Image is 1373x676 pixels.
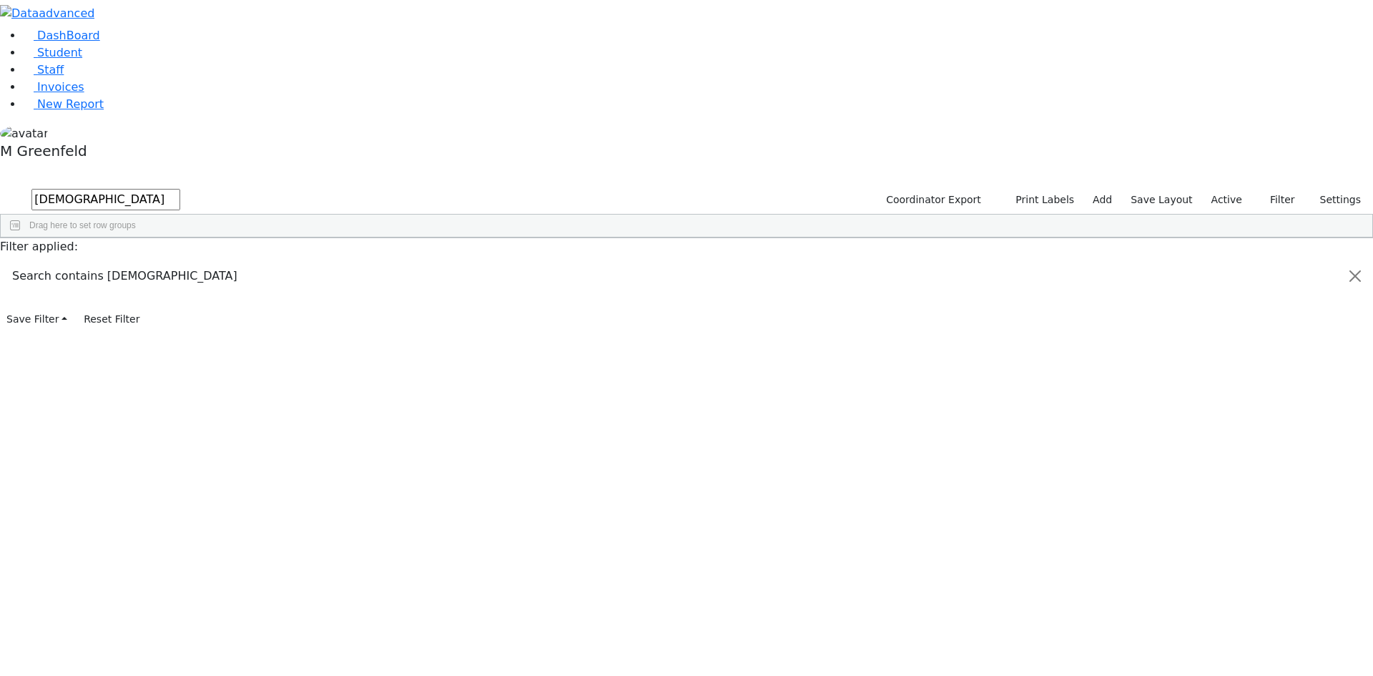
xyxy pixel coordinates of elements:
a: Student [23,46,82,59]
button: Close [1338,256,1372,296]
a: New Report [23,97,104,111]
span: Staff [37,63,64,77]
button: Save Layout [1124,189,1199,211]
button: Coordinator Export [877,189,988,211]
input: Search [31,189,180,210]
span: Student [37,46,82,59]
span: Drag here to set row groups [29,220,136,230]
button: Filter [1251,189,1301,211]
a: Invoices [23,80,84,94]
button: Settings [1301,189,1367,211]
span: New Report [37,97,104,111]
span: DashBoard [37,29,100,42]
label: Active [1205,189,1249,211]
a: Add [1086,189,1118,211]
a: Staff [23,63,64,77]
span: Invoices [37,80,84,94]
a: DashBoard [23,29,100,42]
button: Print Labels [999,189,1081,211]
button: Reset Filter [77,308,146,330]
